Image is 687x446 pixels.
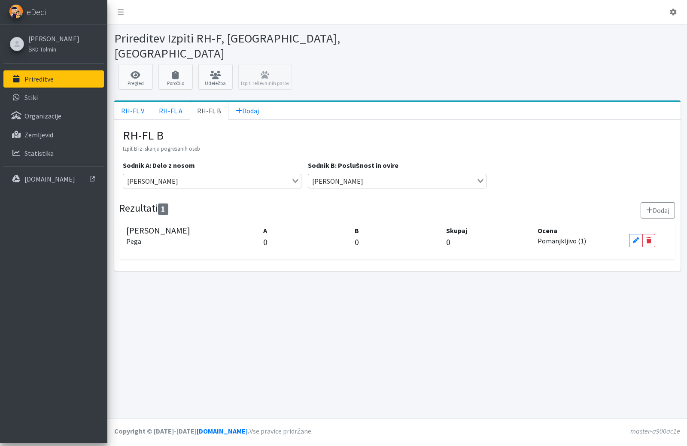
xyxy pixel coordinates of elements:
p: [DOMAIN_NAME] [24,175,75,183]
strong: Copyright © [DATE]-[DATE] . [114,427,249,435]
a: Statistika [3,145,104,162]
a: Poročilo [158,64,193,90]
p: 0 [446,236,531,249]
span: [PERSON_NAME] [125,176,180,186]
span: Dodaj [236,106,259,115]
a: ŠKD Tolmin [28,44,79,54]
em: master-a900ac1e [630,427,680,435]
div: Search for option [308,174,486,188]
footer: Vse pravice pridržane. [107,419,687,443]
button: Dodaj [641,202,675,218]
p: Organizacije [24,112,61,120]
a: Prireditve [3,70,104,88]
span: eDedi [27,6,46,18]
label: Sodnik B: Poslušnost in ovire [308,160,398,170]
input: Search for option [366,176,475,186]
img: eDedi [9,4,23,18]
strong: Ocena [538,226,557,235]
h1: Prireditev Izpiti RH-F, [GEOGRAPHIC_DATA], [GEOGRAPHIC_DATA] [114,31,394,61]
a: RH-FL A [152,102,190,120]
p: Pomanjkljivo (1) [538,236,623,246]
h3: RH-FL B [123,128,672,143]
a: Dodaj [228,102,266,120]
a: Udeležba [198,64,233,90]
p: Prireditve [24,75,54,83]
a: Stiki [3,89,104,106]
small: ŠKD Tolmin [28,46,56,53]
a: Pregled [119,64,153,90]
a: Zemljevid [3,126,104,143]
p: Zemljevid [24,130,53,139]
a: [PERSON_NAME] [28,33,79,44]
a: RH-FL V [114,102,152,120]
p: Statistika [24,149,54,158]
a: Organizacije [3,107,104,124]
span: 1 [158,203,168,215]
h4: Rezultati [119,202,168,215]
strong: A [263,226,267,235]
p: 0 [355,236,440,249]
strong: B [355,226,359,235]
p: 0 [263,236,348,249]
input: Search for option [181,176,290,186]
a: RH-FL B [190,102,228,120]
span: [PERSON_NAME] [310,176,365,186]
small: Izpit B iz iskanja pogrešanih oseb [123,145,200,152]
a: [DOMAIN_NAME] [197,427,248,435]
a: [DOMAIN_NAME] [3,170,104,188]
label: Sodnik A: Delo z nosom [123,160,195,170]
p: Stiki [24,93,38,102]
h5: [PERSON_NAME] [126,225,257,246]
small: Pega [126,237,141,246]
strong: Skupaj [446,226,467,235]
div: Search for option [123,174,301,188]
